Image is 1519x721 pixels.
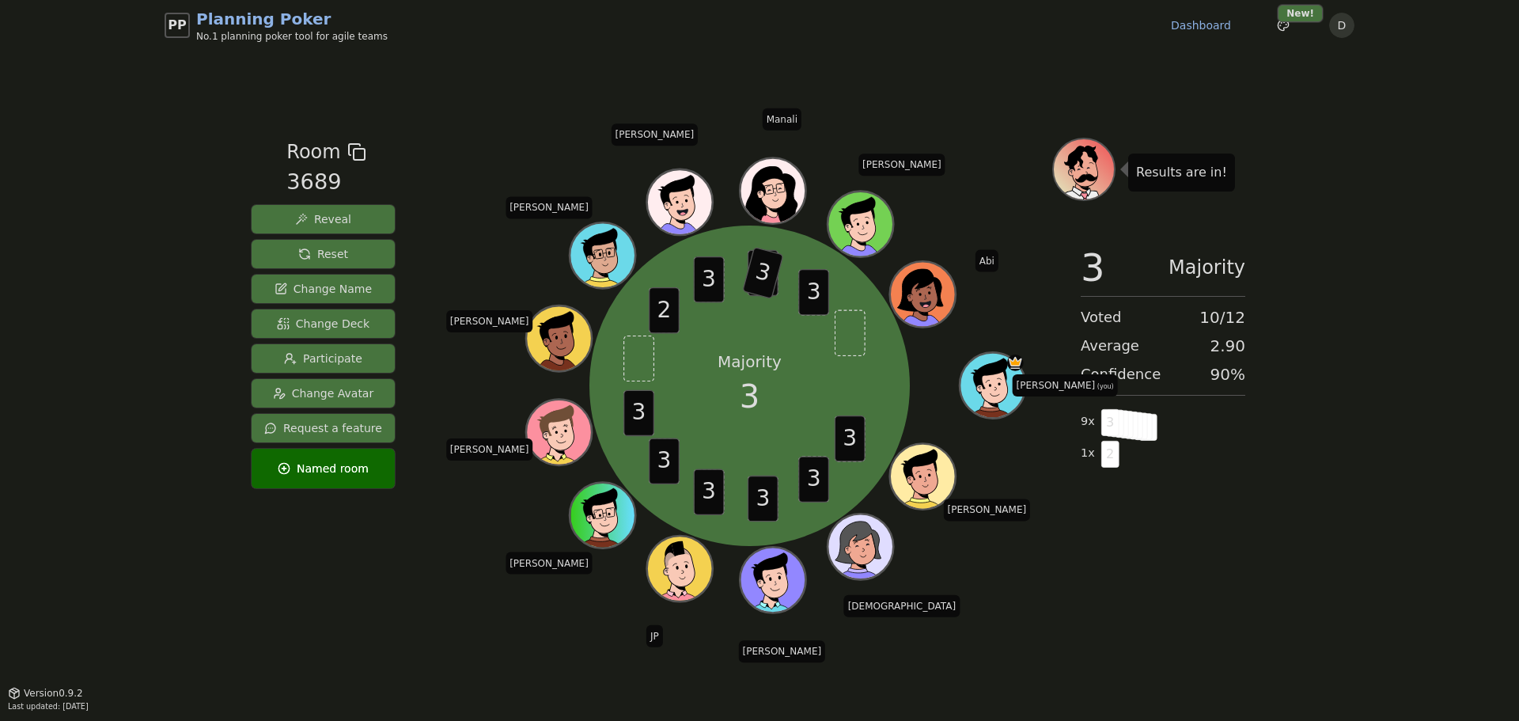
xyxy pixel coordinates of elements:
span: Majority [1169,249,1245,287]
span: Click to change your name [1013,374,1118,397]
span: Change Name [275,281,372,297]
button: Request a feature [252,414,395,442]
p: Majority [718,351,782,373]
span: Click to change your name [763,108,801,131]
button: New! [1269,11,1297,40]
span: Planning Poker [196,8,388,30]
p: Results are in! [1136,161,1227,184]
button: D [1329,13,1354,38]
span: Click to change your name [506,197,593,219]
span: 3 [694,256,725,303]
span: Version 0.9.2 [24,687,83,700]
span: (you) [1095,383,1114,390]
span: Click to change your name [446,310,533,332]
span: 3 [740,373,759,420]
button: Named room [252,449,395,488]
span: Last updated: [DATE] [8,702,89,711]
span: 3 [1101,409,1119,436]
span: Average [1081,335,1139,357]
div: 3689 [286,166,366,199]
span: Click to change your name [646,625,663,647]
span: Click to change your name [844,595,960,617]
button: Version0.9.2 [8,687,83,700]
span: 9 x [1081,413,1095,431]
button: Reveal [252,205,395,233]
span: Click to change your name [944,499,1031,522]
span: 3 [742,247,784,300]
span: Change Avatar [273,385,374,401]
span: Request a feature [264,420,382,436]
span: Click to change your name [975,250,998,272]
span: Click to change your name [738,641,825,663]
span: 2.90 [1210,335,1245,357]
span: Change Deck [277,316,369,332]
button: Change Deck [252,309,395,338]
span: Participate [284,351,362,366]
span: 3 [624,390,655,436]
span: Click to change your name [446,439,533,461]
button: Change Name [252,275,395,303]
span: No.1 planning poker tool for agile teams [196,30,388,43]
button: Change Avatar [252,379,395,408]
button: Participate [252,344,395,373]
span: Reveal [295,211,351,227]
span: 3 [748,476,778,522]
span: 10 / 12 [1199,306,1245,328]
span: Reset [298,246,348,262]
span: Named room [278,461,369,476]
span: PP [168,16,186,35]
span: Room [286,138,340,166]
span: 3 [694,469,725,516]
span: 2 [1101,441,1119,468]
div: New! [1278,5,1323,22]
span: Voted [1081,306,1122,328]
span: 3 [799,269,830,316]
span: 1 x [1081,445,1095,462]
span: 3 [835,416,866,462]
span: Click to change your name [506,552,593,575]
a: Dashboard [1171,17,1231,33]
span: 3 [799,456,830,503]
span: 90 % [1210,363,1245,385]
span: Click to change your name [612,124,699,146]
span: 3 [649,438,680,484]
span: Click to change your name [858,154,945,176]
span: Confidence [1081,363,1161,385]
button: Click to change your avatar [962,355,1024,416]
button: Reset [252,240,395,268]
span: 2 [649,287,680,334]
span: Dan is the host [1007,355,1024,371]
span: 3 [1081,249,1105,287]
a: PPPlanning PokerNo.1 planning poker tool for agile teams [165,8,388,43]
